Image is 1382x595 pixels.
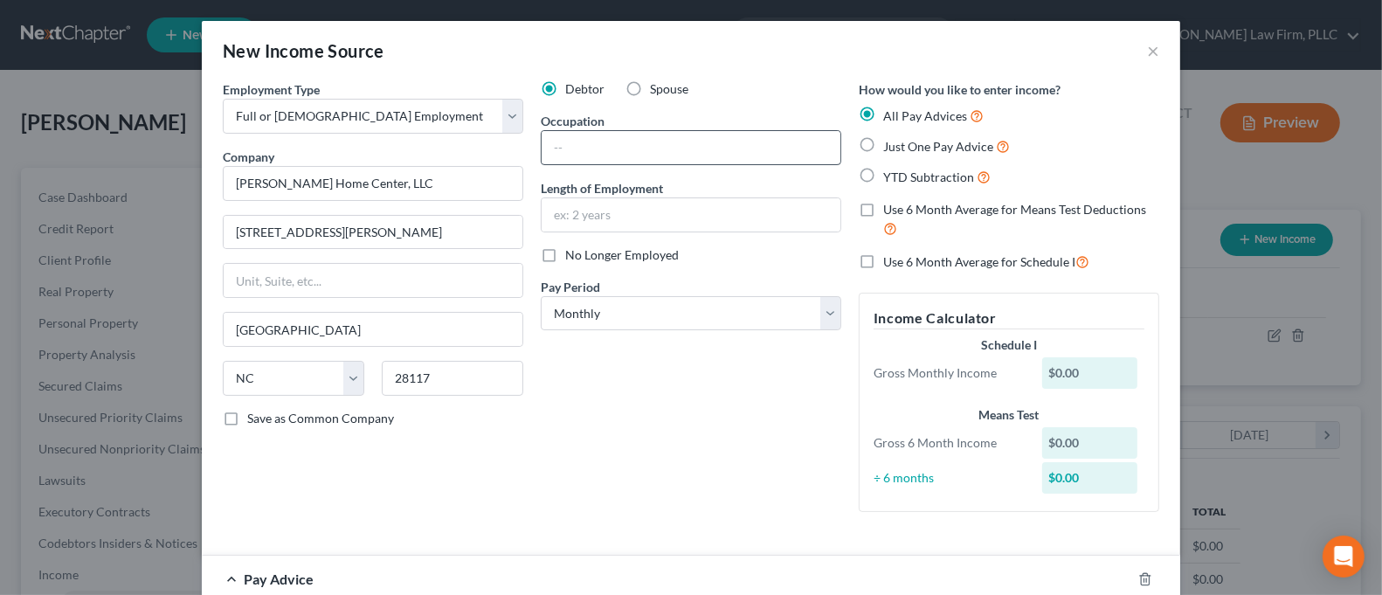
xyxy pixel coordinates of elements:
input: Enter city... [224,313,522,346]
span: YTD Subtraction [883,170,974,184]
span: Company [223,149,274,164]
span: Save as Common Company [247,411,394,425]
span: Debtor [565,81,605,96]
button: × [1147,40,1159,61]
input: ex: 2 years [542,198,840,232]
label: How would you like to enter income? [859,80,1061,99]
span: Just One Pay Advice [883,139,993,154]
div: Open Intercom Messenger [1323,536,1365,578]
div: ÷ 6 months [865,469,1033,487]
span: Employment Type [223,82,320,97]
label: Occupation [541,112,605,130]
div: New Income Source [223,38,384,63]
span: Use 6 Month Average for Means Test Deductions [883,202,1146,217]
span: Pay Period [541,280,600,294]
label: Length of Employment [541,179,663,197]
div: $0.00 [1042,357,1138,389]
div: Gross 6 Month Income [865,434,1033,452]
div: Schedule I [874,336,1144,354]
div: Gross Monthly Income [865,364,1033,382]
input: Unit, Suite, etc... [224,264,522,297]
div: $0.00 [1042,462,1138,494]
div: Means Test [874,406,1144,424]
input: Search company by name... [223,166,523,201]
span: Pay Advice [244,571,314,587]
span: Use 6 Month Average for Schedule I [883,254,1075,269]
span: Spouse [650,81,688,96]
input: -- [542,131,840,164]
h5: Income Calculator [874,308,1144,329]
input: Enter zip... [382,361,523,396]
span: All Pay Advices [883,108,967,123]
div: $0.00 [1042,427,1138,459]
span: No Longer Employed [565,247,679,262]
input: Enter address... [224,216,522,249]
